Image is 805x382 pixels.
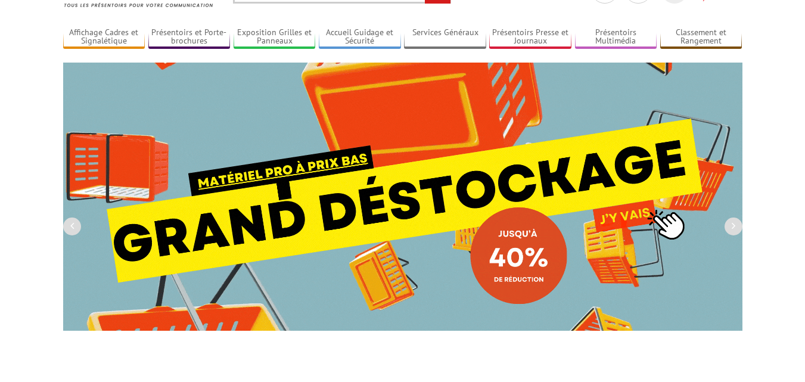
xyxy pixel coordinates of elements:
[404,27,486,47] a: Services Généraux
[660,27,742,47] a: Classement et Rangement
[234,27,316,47] a: Exposition Grilles et Panneaux
[63,27,145,47] a: Affichage Cadres et Signalétique
[575,27,657,47] a: Présentoirs Multimédia
[148,27,231,47] a: Présentoirs et Porte-brochures
[319,27,401,47] a: Accueil Guidage et Sécurité
[489,27,571,47] a: Présentoirs Presse et Journaux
